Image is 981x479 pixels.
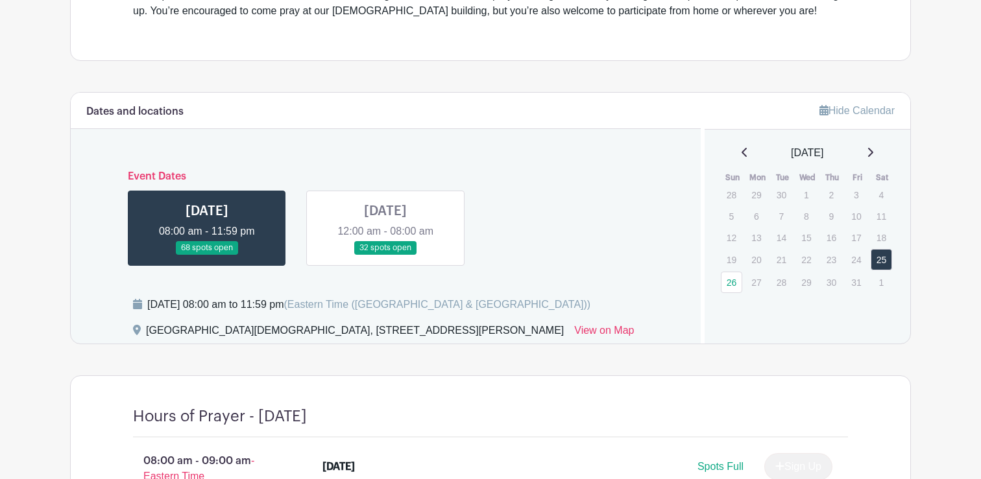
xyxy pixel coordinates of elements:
p: 5 [721,206,742,226]
p: 7 [771,206,792,226]
p: 14 [771,228,792,248]
p: 20 [745,250,767,270]
th: Mon [745,171,770,184]
p: 13 [745,228,767,248]
p: 12 [721,228,742,248]
p: 1 [871,272,892,292]
p: 4 [871,185,892,205]
th: Tue [770,171,795,184]
span: Spots Full [697,461,744,472]
p: 6 [745,206,767,226]
p: 28 [771,272,792,292]
a: 25 [871,249,892,270]
th: Thu [820,171,845,184]
p: 19 [721,250,742,270]
p: 11 [871,206,892,226]
p: 29 [745,185,767,205]
th: Sun [720,171,745,184]
p: 30 [821,272,842,292]
th: Fri [845,171,870,184]
p: 30 [771,185,792,205]
h4: Hours of Prayer - [DATE] [133,407,307,426]
p: 21 [771,250,792,270]
p: 29 [795,272,817,292]
div: [GEOGRAPHIC_DATA][DEMOGRAPHIC_DATA], [STREET_ADDRESS][PERSON_NAME] [146,323,564,344]
div: [DATE] [322,459,355,474]
a: View on Map [574,323,634,344]
p: 3 [845,185,867,205]
p: 27 [745,272,767,292]
p: 18 [871,228,892,248]
p: 28 [721,185,742,205]
p: 8 [795,206,817,226]
a: Hide Calendar [819,105,895,116]
th: Sat [870,171,895,184]
a: 26 [721,272,742,293]
p: 17 [845,228,867,248]
p: 24 [845,250,867,270]
p: 22 [795,250,817,270]
h6: Event Dates [117,170,654,183]
p: 9 [821,206,842,226]
th: Wed [795,171,820,184]
p: 31 [845,272,867,292]
span: [DATE] [791,145,823,161]
p: 2 [821,185,842,205]
p: 10 [845,206,867,226]
span: (Eastern Time ([GEOGRAPHIC_DATA] & [GEOGRAPHIC_DATA])) [284,299,590,310]
p: 16 [821,228,842,248]
p: 23 [821,250,842,270]
p: 15 [795,228,817,248]
h6: Dates and locations [86,106,184,118]
div: [DATE] 08:00 am to 11:59 pm [147,297,590,312]
p: 1 [795,185,817,205]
